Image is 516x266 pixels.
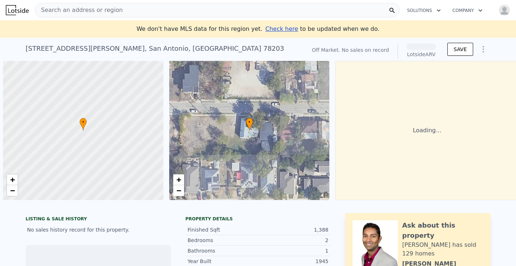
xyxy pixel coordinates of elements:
[258,226,329,233] div: 1,388
[265,25,298,32] span: Check here
[176,175,181,184] span: +
[7,185,18,196] a: Zoom out
[476,42,491,57] button: Show Options
[26,223,171,236] div: No sales history record for this property.
[186,216,331,222] div: Property details
[173,174,184,185] a: Zoom in
[258,237,329,244] div: 2
[258,258,329,265] div: 1945
[499,4,510,16] img: avatar
[402,241,483,258] div: [PERSON_NAME] has sold 129 homes
[26,216,171,223] div: LISTING & SALE HISTORY
[10,186,15,195] span: −
[7,174,18,185] a: Zoom in
[246,119,253,125] span: •
[26,43,284,54] div: [STREET_ADDRESS][PERSON_NAME] , San Antonio , [GEOGRAPHIC_DATA] 78203
[265,25,379,33] div: to be updated when we do.
[447,43,473,56] button: SAVE
[312,46,389,54] div: Off Market. No sales on record
[402,220,483,241] div: Ask about this property
[80,118,87,130] div: •
[173,185,184,196] a: Zoom out
[188,226,258,233] div: Finished Sqft
[6,5,29,15] img: Lotside
[401,4,447,17] button: Solutions
[176,186,181,195] span: −
[188,237,258,244] div: Bedrooms
[80,119,87,125] span: •
[35,6,123,14] span: Search an address or region
[447,4,488,17] button: Company
[10,175,15,184] span: +
[188,247,258,254] div: Bathrooms
[246,118,253,130] div: •
[188,258,258,265] div: Year Built
[137,25,379,33] div: We don't have MLS data for this region yet.
[258,247,329,254] div: 1
[407,51,436,58] div: Lotside ARV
